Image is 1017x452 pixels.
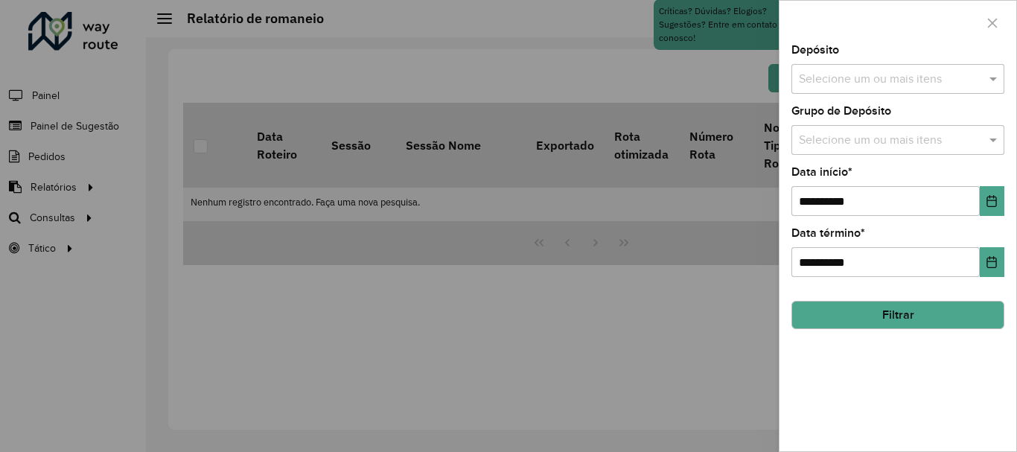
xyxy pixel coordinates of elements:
[980,247,1004,277] button: Choose Date
[791,41,839,59] label: Depósito
[791,163,852,181] label: Data início
[791,224,865,242] label: Data término
[980,186,1004,216] button: Choose Date
[791,301,1004,329] button: Filtrar
[791,102,891,120] label: Grupo de Depósito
